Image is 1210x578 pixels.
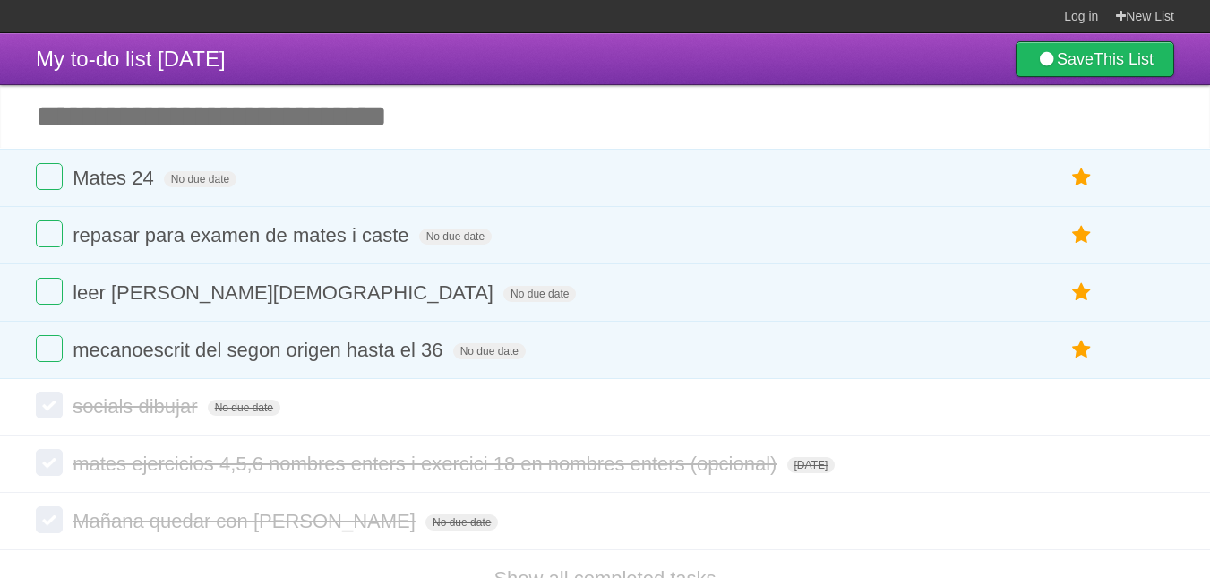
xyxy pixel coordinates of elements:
[73,453,781,475] span: mates ejercicios 4,5,6 nombres enters i exercici 18 en nombres enters (opcional)
[453,343,526,359] span: No due date
[1065,335,1099,365] label: Star task
[1094,50,1154,68] b: This List
[36,392,63,418] label: Done
[164,171,236,187] span: No due date
[73,395,202,418] span: socials dibujar
[36,163,63,190] label: Done
[1065,278,1099,307] label: Star task
[1065,220,1099,250] label: Star task
[503,286,576,302] span: No due date
[36,506,63,533] label: Done
[419,229,492,245] span: No due date
[36,47,226,71] span: My to-do list [DATE]
[36,449,63,476] label: Done
[36,278,63,305] label: Done
[36,335,63,362] label: Done
[425,514,498,531] span: No due date
[73,510,420,532] span: Mañana quedar con [PERSON_NAME]
[1016,41,1174,77] a: SaveThis List
[73,339,447,361] span: mecanoescrit del segon origen hasta el 36
[787,457,836,473] span: [DATE]
[36,220,63,247] label: Done
[73,167,159,189] span: Mates 24
[1065,163,1099,193] label: Star task
[208,400,280,416] span: No due date
[73,281,498,304] span: leer [PERSON_NAME][DEMOGRAPHIC_DATA]
[73,224,413,246] span: repasar para examen de mates i caste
